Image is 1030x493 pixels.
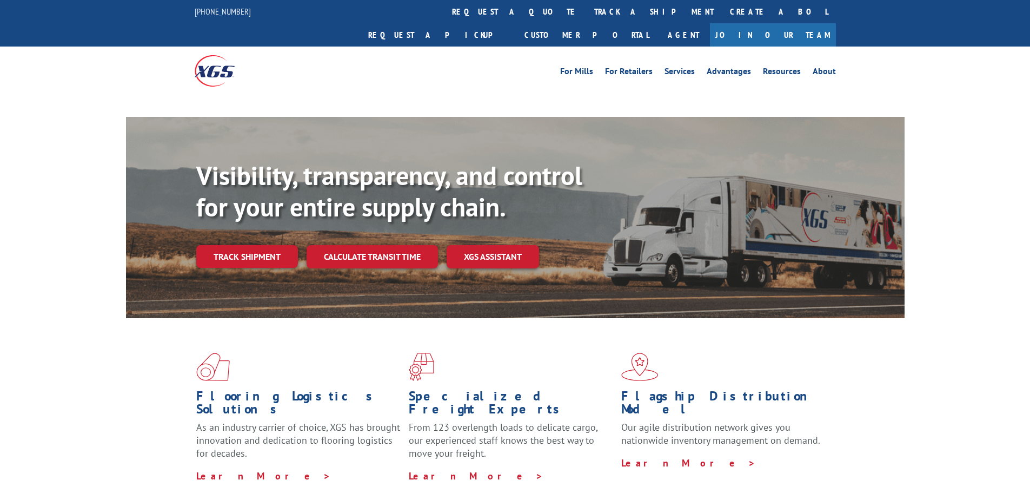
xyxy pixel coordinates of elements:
[657,23,710,47] a: Agent
[195,6,251,17] a: [PHONE_NUMBER]
[409,470,543,482] a: Learn More >
[560,67,593,79] a: For Mills
[605,67,653,79] a: For Retailers
[196,421,400,459] span: As an industry carrier of choice, XGS has brought innovation and dedication to flooring logistics...
[516,23,657,47] a: Customer Portal
[196,353,230,381] img: xgs-icon-total-supply-chain-intelligence-red
[621,457,756,469] a: Learn More >
[664,67,695,79] a: Services
[710,23,836,47] a: Join Our Team
[196,159,582,224] b: Visibility, transparency, and control for your entire supply chain.
[621,353,659,381] img: xgs-icon-flagship-distribution-model-red
[447,245,539,268] a: XGS ASSISTANT
[763,67,801,79] a: Resources
[409,421,613,469] p: From 123 overlength loads to delicate cargo, our experienced staff knows the best way to move you...
[621,390,826,421] h1: Flagship Distribution Model
[621,421,820,446] span: Our agile distribution network gives you nationwide inventory management on demand.
[196,245,298,268] a: Track shipment
[196,390,401,421] h1: Flooring Logistics Solutions
[813,67,836,79] a: About
[409,390,613,421] h1: Specialized Freight Experts
[360,23,516,47] a: Request a pickup
[196,470,331,482] a: Learn More >
[409,353,434,381] img: xgs-icon-focused-on-flooring-red
[307,245,438,268] a: Calculate transit time
[707,67,751,79] a: Advantages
